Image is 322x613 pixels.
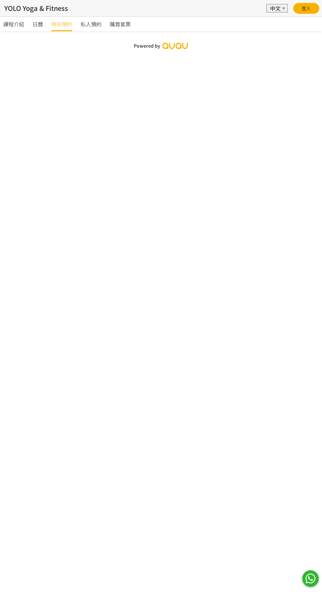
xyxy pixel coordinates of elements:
a: 登入 [302,5,311,12]
a: 私人預約 [80,17,102,31]
span: 購買套票 [110,20,131,28]
a: 日曆 [33,17,43,31]
a: 購買套票 [110,17,131,31]
a: 課程介紹 [3,17,24,31]
span: 課程介紹 [3,20,24,28]
span: 時段預約 [51,20,72,28]
a: 時段預約 [51,17,72,31]
span: 私人預約 [80,20,102,28]
span: 日曆 [33,20,43,28]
